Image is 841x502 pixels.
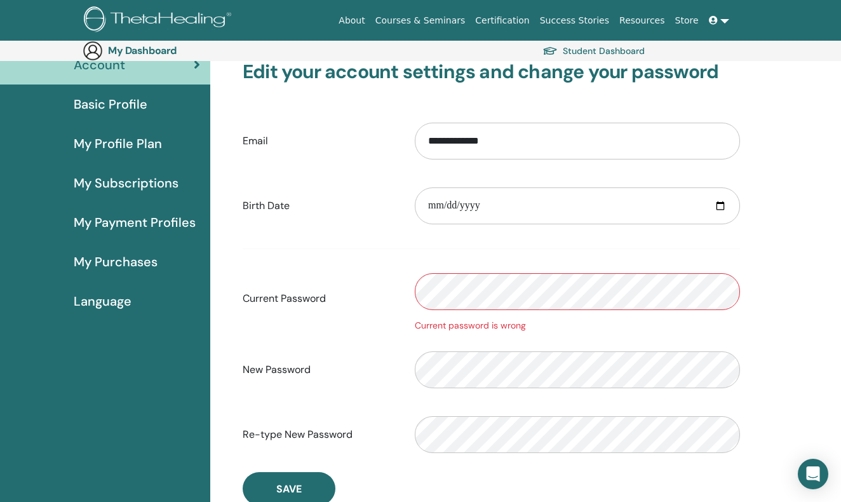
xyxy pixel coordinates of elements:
label: New Password [233,358,405,382]
a: Student Dashboard [542,42,645,60]
a: Store [670,9,704,32]
h3: My Dashboard [108,44,235,57]
a: Certification [470,9,534,32]
span: My Purchases [74,252,158,271]
span: My Profile Plan [74,134,162,153]
img: generic-user-icon.jpg [83,41,103,61]
span: My Payment Profiles [74,213,196,232]
a: About [333,9,370,32]
a: Success Stories [535,9,614,32]
label: Re-type New Password [233,423,405,447]
a: Courses & Seminars [370,9,471,32]
span: Language [74,292,131,311]
label: Current Password [233,287,405,311]
span: Account [74,55,125,74]
span: My Subscriptions [74,173,178,193]
img: logo.png [84,6,236,35]
label: Email [233,129,405,153]
label: Birth Date [233,194,405,218]
span: Save [276,482,302,496]
a: Resources [614,9,670,32]
div: Current password is wrong [415,319,740,332]
img: graduation-cap.svg [542,46,558,57]
h3: Edit your account settings and change your password [243,60,740,83]
div: Open Intercom Messenger [798,459,828,489]
span: Basic Profile [74,95,147,114]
